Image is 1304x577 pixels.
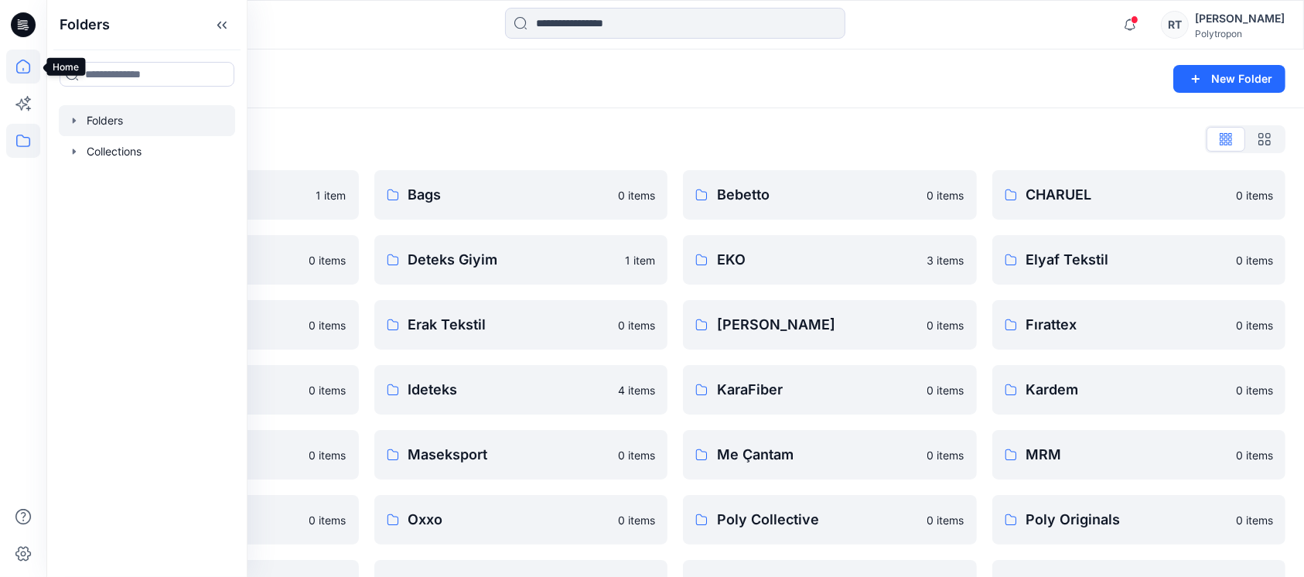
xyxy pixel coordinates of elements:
p: MRM [1026,444,1227,466]
p: 3 items [927,252,964,268]
a: Oxxo0 items [374,495,668,545]
p: 0 items [1236,382,1273,398]
p: 0 items [927,447,964,463]
p: 0 items [618,317,655,333]
p: EKO [717,249,918,271]
p: Deteks Giyim [408,249,616,271]
a: Ideteks4 items [374,365,668,415]
p: CHARUEL [1026,184,1227,206]
p: 0 items [309,252,346,268]
a: Maseksport0 items [374,430,668,480]
a: [PERSON_NAME]0 items [683,300,977,350]
a: Bags0 items [374,170,668,220]
button: New Folder [1173,65,1285,93]
p: 0 items [618,447,655,463]
p: 0 items [1236,252,1273,268]
p: 0 items [1236,317,1273,333]
p: Bebetto [717,184,918,206]
a: KaraFiber0 items [683,365,977,415]
a: Poly Collective0 items [683,495,977,545]
a: Kardem0 items [992,365,1286,415]
p: 4 items [618,382,655,398]
div: RT [1161,11,1189,39]
a: MRM0 items [992,430,1286,480]
p: 1 item [316,187,346,203]
p: 0 items [309,512,346,528]
p: Me Çantam [717,444,918,466]
p: 0 items [927,187,964,203]
p: Bags [408,184,609,206]
p: [PERSON_NAME] [717,314,918,336]
p: Maseksport [408,444,609,466]
p: 0 items [927,317,964,333]
p: KaraFiber [717,379,918,401]
p: 1 item [625,252,655,268]
a: Deteks Giyim1 item [374,235,668,285]
p: 0 items [618,512,655,528]
p: Erak Tekstil [408,314,609,336]
p: Poly Collective [717,509,918,531]
p: Kardem [1026,379,1227,401]
p: 0 items [309,317,346,333]
div: Polytropon [1195,28,1285,39]
a: Fırattex0 items [992,300,1286,350]
p: Oxxo [408,509,609,531]
p: 0 items [309,382,346,398]
p: 0 items [618,187,655,203]
p: 0 items [927,512,964,528]
p: 0 items [1236,512,1273,528]
p: 0 items [1236,447,1273,463]
a: Bebetto0 items [683,170,977,220]
p: Elyaf Tekstil [1026,249,1227,271]
a: CHARUEL0 items [992,170,1286,220]
a: Elyaf Tekstil0 items [992,235,1286,285]
div: [PERSON_NAME] [1195,9,1285,28]
p: Fırattex [1026,314,1227,336]
a: Me Çantam0 items [683,430,977,480]
p: Ideteks [408,379,609,401]
p: 0 items [927,382,964,398]
a: Poly Originals0 items [992,495,1286,545]
a: EKO3 items [683,235,977,285]
p: 0 items [309,447,346,463]
p: 0 items [1236,187,1273,203]
a: Erak Tekstil0 items [374,300,668,350]
p: Poly Originals [1026,509,1227,531]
